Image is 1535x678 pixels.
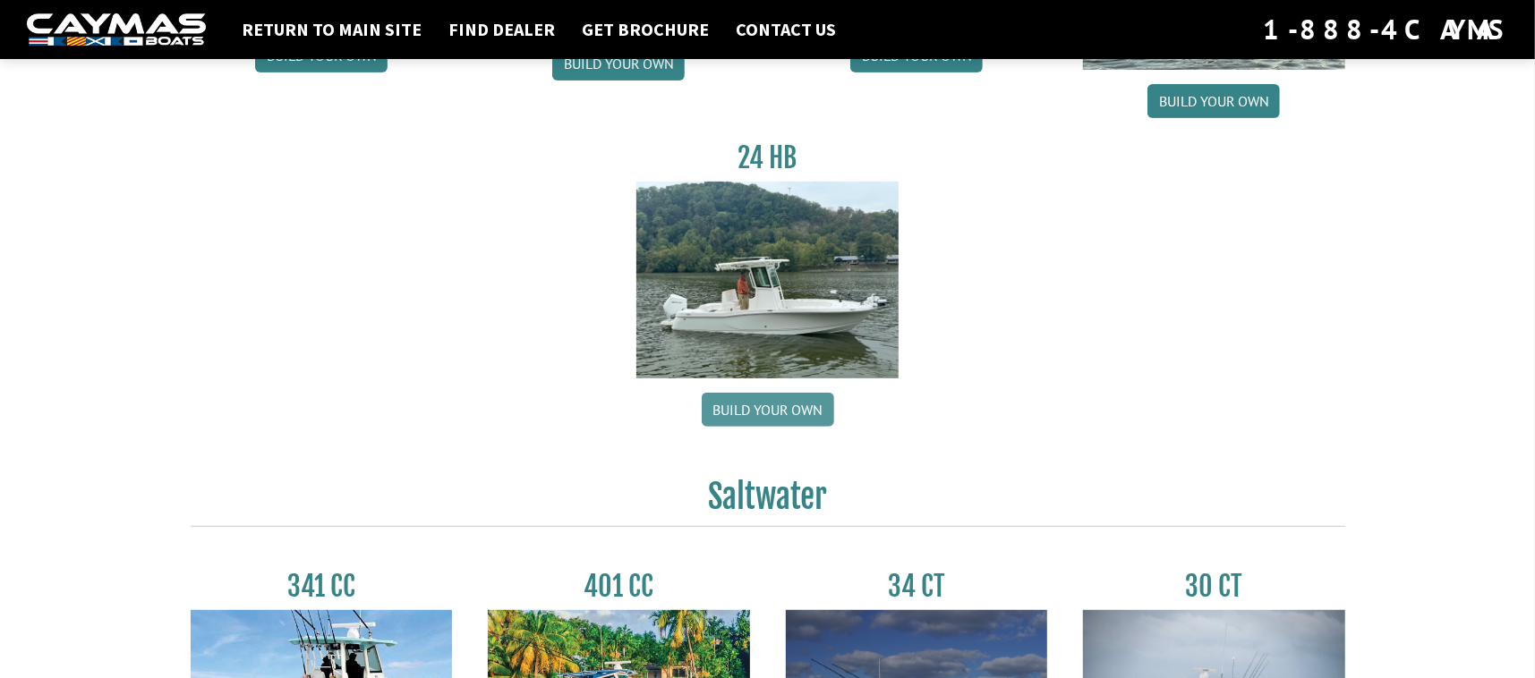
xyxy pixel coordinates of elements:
a: Return to main site [233,18,431,41]
h3: 401 CC [488,570,750,603]
a: Find Dealer [439,18,564,41]
a: Contact Us [727,18,845,41]
div: 1-888-4CAYMAS [1263,10,1508,49]
h3: 30 CT [1083,570,1345,603]
img: white-logo-c9c8dbefe5ff5ceceb0f0178aa75bf4bb51f6bca0971e226c86eb53dfe498488.png [27,13,206,47]
a: Build your own [552,47,685,81]
h3: 341 CC [191,570,453,603]
h2: Saltwater [191,477,1345,527]
img: 24_HB_thumbnail.jpg [636,182,899,377]
h3: 34 CT [786,570,1048,603]
a: Get Brochure [573,18,718,41]
a: Build your own [1147,84,1280,118]
h3: 24 HB [636,141,899,174]
a: Build your own [702,393,834,427]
